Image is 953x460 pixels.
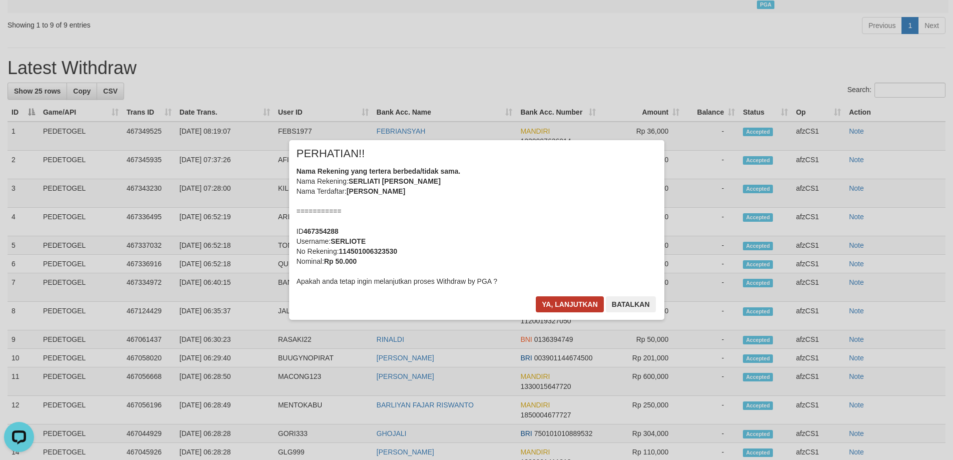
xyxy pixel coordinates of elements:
div: Nama Rekening: Nama Terdaftar: =========== ID Username: No Rekening: Nominal: Apakah anda tetap i... [297,166,657,286]
b: Nama Rekening yang tertera berbeda/tidak sama. [297,167,461,175]
b: 114501006323530 [339,247,397,255]
button: Open LiveChat chat widget [4,4,34,34]
b: SERLIOTE [331,237,366,245]
button: Batalkan [606,296,656,312]
b: 467354288 [304,227,339,235]
b: SERLIATI [PERSON_NAME] [349,177,441,185]
span: PERHATIAN!! [297,149,365,159]
button: Ya, lanjutkan [536,296,604,312]
b: [PERSON_NAME] [347,187,405,195]
b: Rp 50.000 [324,257,357,265]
